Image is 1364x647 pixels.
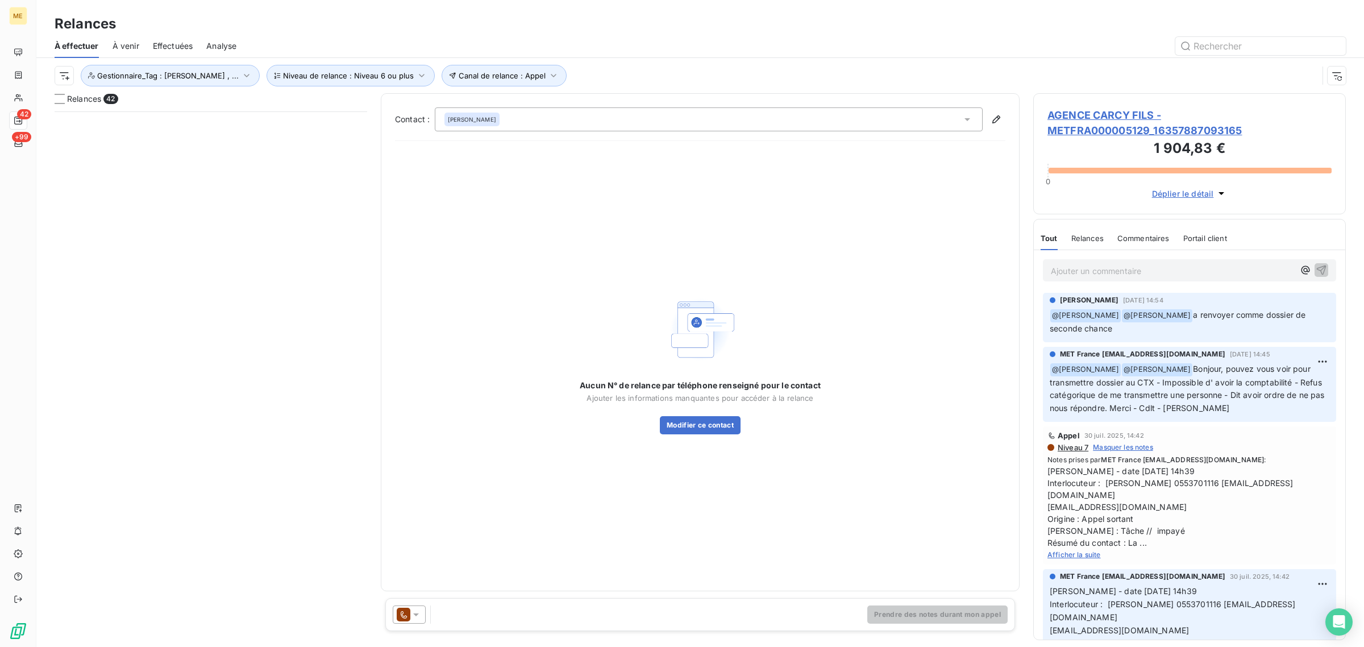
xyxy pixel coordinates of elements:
span: [PERSON_NAME] - date [DATE] 14h39 Interlocuteur : [PERSON_NAME] 0553701116 [EMAIL_ADDRESS][DOMAIN... [1047,465,1332,549]
span: Interlocuteur : [PERSON_NAME] 0553701116 [EMAIL_ADDRESS][DOMAIN_NAME] [1050,599,1296,622]
span: MET France [EMAIL_ADDRESS][DOMAIN_NAME] [1060,349,1225,359]
button: Prendre des notes durant mon appel [867,605,1008,624]
button: Niveau de relance : Niveau 6 ou plus [267,65,435,86]
span: À venir [113,40,139,52]
span: [DATE] 14:54 [1123,297,1163,304]
button: Gestionnaire_Tag : [PERSON_NAME] , ... [81,65,260,86]
a: 42 [9,111,27,130]
span: +99 [12,132,31,142]
img: Empty state [664,293,737,366]
span: 42 [17,109,31,119]
span: MET France [EMAIL_ADDRESS][DOMAIN_NAME] [1101,455,1264,464]
div: ME [9,7,27,25]
span: Ajouter les informations manquantes pour accéder à la relance [587,393,813,403]
span: Analyse [206,40,236,52]
div: grid [55,111,367,647]
span: Relances [67,93,101,105]
span: À effectuer [55,40,99,52]
span: [DATE] 14:45 [1230,351,1270,358]
span: AGENCE CARCY FILS - METFRA000005129_16357887093165 [1047,107,1332,138]
span: Masquer les notes [1093,442,1153,453]
span: @ [PERSON_NAME] [1122,363,1192,376]
span: Notes prises par : [1047,455,1332,465]
span: Relances [1071,234,1104,243]
span: a renvoyer comme dossier de seconde chance [1050,310,1308,333]
img: Logo LeanPay [9,622,27,640]
a: +99 [9,134,27,152]
span: Appel [1058,431,1080,440]
span: 30 juil. 2025, 14:42 [1230,573,1290,580]
h3: Relances [55,14,116,34]
div: Open Intercom Messenger [1325,608,1353,636]
span: [EMAIL_ADDRESS][DOMAIN_NAME] [1050,625,1189,635]
span: @ [PERSON_NAME] [1122,309,1192,322]
button: Déplier le détail [1149,187,1231,200]
span: Afficher la suite [1047,550,1101,559]
span: 0 [1046,177,1050,186]
span: Effectuées [153,40,193,52]
span: [PERSON_NAME] [1060,295,1118,305]
span: 42 [103,94,118,104]
span: Gestionnaire_Tag : [PERSON_NAME] , ... [97,71,239,80]
span: Niveau de relance : Niveau 6 ou plus [283,71,414,80]
span: Niveau 7 [1057,443,1088,452]
span: Commentaires [1117,234,1170,243]
span: @ [PERSON_NAME] [1050,363,1121,376]
h3: 1 904,83 € [1047,138,1332,161]
button: Canal de relance : Appel [442,65,567,86]
span: [PERSON_NAME] - date [DATE] 14h39 [1050,586,1197,596]
button: Modifier ce contact [660,416,741,434]
label: Contact : [395,114,435,125]
span: Canal de relance : Appel [459,71,546,80]
span: Déplier le détail [1152,188,1214,200]
input: Rechercher [1175,37,1346,55]
span: 30 juil. 2025, 14:42 [1084,432,1144,439]
span: Portail client [1183,234,1227,243]
span: [PERSON_NAME] [448,115,496,123]
span: Aucun N° de relance par téléphone renseigné pour le contact [580,380,821,391]
span: MET France [EMAIL_ADDRESS][DOMAIN_NAME] [1060,571,1225,582]
span: @ [PERSON_NAME] [1050,309,1121,322]
span: Tout [1041,234,1058,243]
